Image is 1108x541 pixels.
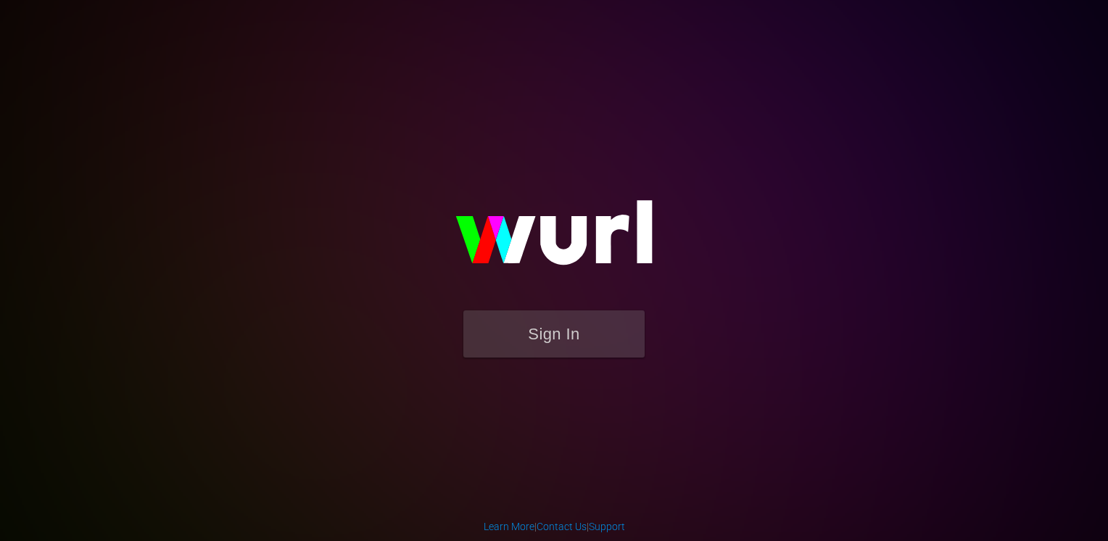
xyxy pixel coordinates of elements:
[484,521,534,532] a: Learn More
[463,310,645,358] button: Sign In
[409,169,699,310] img: wurl-logo-on-black-223613ac3d8ba8fe6dc639794a292ebdb59501304c7dfd60c99c58986ef67473.svg
[589,521,625,532] a: Support
[537,521,587,532] a: Contact Us
[484,519,625,534] div: | |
